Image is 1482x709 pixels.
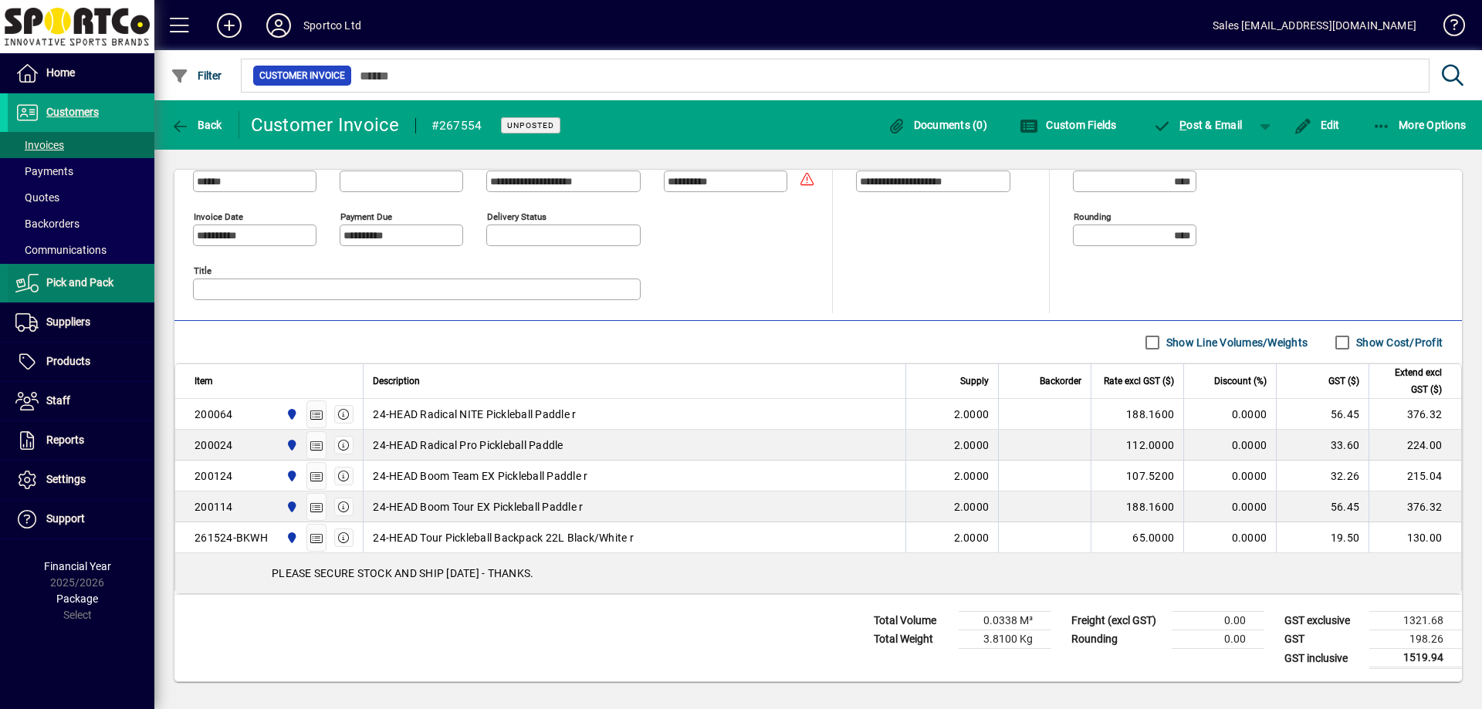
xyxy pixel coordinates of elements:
span: Pick and Pack [46,276,113,289]
td: 130.00 [1369,522,1461,553]
div: PLEASE SECURE STOCK AND SHIP [DATE] - THANKS. [175,553,1461,593]
td: 0.0000 [1183,461,1276,491]
td: 56.45 [1276,491,1369,522]
td: 19.50 [1276,522,1369,553]
span: 2.0000 [954,499,990,515]
div: Sales [EMAIL_ADDRESS][DOMAIN_NAME] [1213,13,1416,38]
app-page-header-button: Back [154,111,239,139]
div: 188.1600 [1101,407,1174,422]
button: Back [167,111,226,139]
td: 1321.68 [1369,612,1462,630]
span: 24-HEAD Tour Pickleball Backpack 22L Black/White r [373,530,634,545]
span: More Options [1372,119,1467,131]
span: Sportco Ltd Warehouse [282,498,299,515]
a: Quotes [8,184,154,211]
td: GST inclusive [1277,649,1369,668]
td: 1519.94 [1369,649,1462,668]
span: Customer Invoice [259,68,345,83]
span: P [1179,119,1186,131]
a: Knowledge Base [1432,3,1463,53]
td: 32.26 [1276,461,1369,491]
button: Edit [1290,111,1344,139]
button: Filter [167,62,226,89]
label: Show Line Volumes/Weights [1163,335,1308,350]
a: Support [8,500,154,539]
td: 376.32 [1369,491,1461,522]
span: Sportco Ltd Warehouse [282,406,299,423]
span: GST ($) [1328,373,1359,390]
td: 224.00 [1369,430,1461,461]
a: Staff [8,382,154,420]
label: Show Cost/Profit [1353,335,1443,350]
span: Supply [960,373,989,390]
td: Total Volume [866,612,959,630]
span: Sportco Ltd Warehouse [282,468,299,484]
a: Invoices [8,132,154,158]
span: Unposted [507,120,554,130]
td: GST exclusive [1277,612,1369,630]
div: Customer Invoice [251,113,400,137]
td: Rounding [1064,630,1172,649]
span: 24-HEAD Radical Pro Pickleball Paddle [373,437,563,453]
span: 24-HEAD Boom Tour EX Pickleball Paddle r [373,499,583,515]
a: Pick and Pack [8,264,154,302]
td: 215.04 [1369,461,1461,491]
span: Sportco Ltd Warehouse [282,437,299,454]
span: Payments [15,165,73,177]
mat-label: Title [194,265,211,276]
span: Settings [46,473,86,485]
span: Staff [46,394,70,407]
a: Suppliers [8,303,154,342]
td: Total Weight [866,630,959,649]
div: 107.5200 [1101,468,1174,484]
span: Quotes [15,191,59,204]
div: 261524-BKWH [195,530,268,545]
span: Package [56,593,98,605]
div: #267554 [431,113,482,138]
button: Profile [254,12,303,39]
span: Suppliers [46,316,90,328]
span: 2.0000 [954,530,990,545]
div: 188.1600 [1101,499,1174,515]
td: 0.0000 [1183,522,1276,553]
mat-label: Rounding [1074,211,1111,222]
span: 2.0000 [954,407,990,422]
span: Backorders [15,218,80,230]
td: GST [1277,630,1369,649]
span: Documents (0) [887,119,987,131]
a: Reports [8,421,154,460]
mat-label: Invoice date [194,211,243,222]
a: Home [8,54,154,93]
button: Documents (0) [883,111,991,139]
td: Freight (excl GST) [1064,612,1172,630]
td: 376.32 [1369,399,1461,430]
td: 0.0000 [1183,491,1276,522]
div: 200124 [195,468,233,484]
span: Communications [15,244,107,256]
span: Reports [46,434,84,446]
td: 0.00 [1172,630,1264,649]
span: Filter [171,69,222,82]
td: 3.8100 Kg [959,630,1051,649]
span: 2.0000 [954,437,990,453]
span: 24-HEAD Radical NITE Pickleball Paddle r [373,407,576,422]
div: 112.0000 [1101,437,1174,453]
span: 2.0000 [954,468,990,484]
span: Customers [46,106,99,118]
span: Description [373,373,420,390]
td: 0.00 [1172,612,1264,630]
div: 200114 [195,499,233,515]
span: Support [46,512,85,525]
mat-label: Payment due [340,211,392,222]
button: More Options [1369,111,1470,139]
span: Discount (%) [1214,373,1267,390]
div: 200064 [195,407,233,422]
span: Custom Fields [1020,119,1117,131]
div: 200024 [195,437,233,453]
span: Invoices [15,139,64,151]
button: Custom Fields [1016,111,1121,139]
span: Back [171,119,222,131]
td: 198.26 [1369,630,1462,649]
span: ost & Email [1153,119,1243,131]
td: 0.0000 [1183,430,1276,461]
